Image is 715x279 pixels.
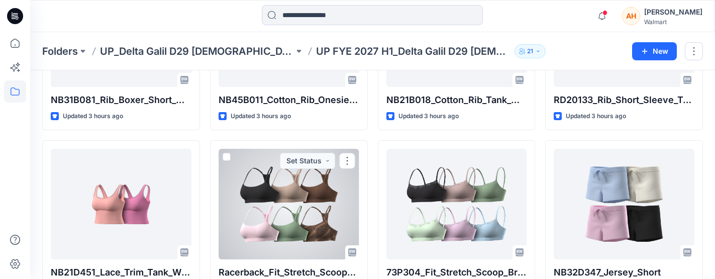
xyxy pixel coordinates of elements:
div: Walmart [644,18,702,26]
p: 21 [527,46,533,57]
button: New [632,42,677,60]
a: Racerback_Fit_Stretch_Scoop_Bralette [219,149,359,259]
a: 73P304_Fit_Stretch_Scoop_Bralette_With_Lace (1) [386,149,527,259]
button: 21 [515,44,546,58]
a: UP_Delta Galil D29 [DEMOGRAPHIC_DATA] NOBO Intimates [100,44,294,58]
p: UP FYE 2027 H1_Delta Galil D29 [DEMOGRAPHIC_DATA] NOBO Wall [316,44,510,58]
div: [PERSON_NAME] [644,6,702,18]
p: NB45B011_Cotton_Rib_Onesie_WK18 [219,93,359,107]
p: Updated 3 hours ago [398,111,459,122]
p: NB21B018_Cotton_Rib_Tank_WK18 [386,93,527,107]
p: RD20133_Rib_Short_Sleeve_Tee_Shirt_WK18 [554,93,694,107]
p: Updated 3 hours ago [566,111,626,122]
p: Updated 3 hours ago [231,111,291,122]
a: NB32D347_Jersey_Short [554,149,694,259]
div: AH [622,7,640,25]
a: NB21D451_Lace_Trim_Tank_WK18 [51,149,191,259]
p: NB31B081_Rib_Boxer_Short_WK18 [51,93,191,107]
a: Folders [42,44,78,58]
p: Updated 3 hours ago [63,111,123,122]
